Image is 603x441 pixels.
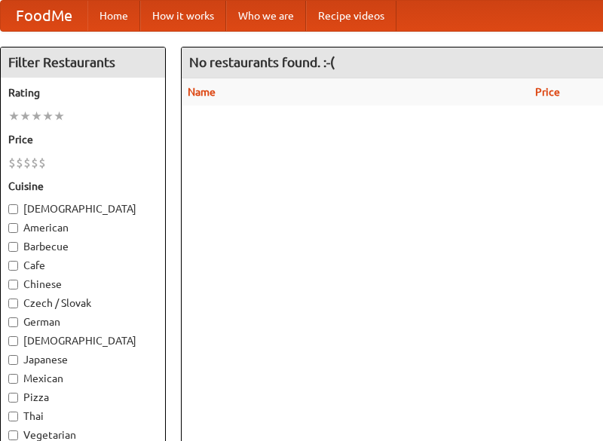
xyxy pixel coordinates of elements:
label: German [8,314,158,329]
h4: Filter Restaurants [1,47,165,78]
label: Thai [8,409,158,424]
input: Cafe [8,261,18,271]
li: $ [31,155,38,171]
label: Pizza [8,390,158,405]
input: Barbecue [8,242,18,252]
a: Recipe videos [306,1,396,31]
input: Thai [8,412,18,421]
label: Mexican [8,371,158,386]
label: American [8,220,158,235]
a: How it works [140,1,226,31]
a: Name [188,86,216,98]
li: ★ [54,108,65,124]
li: ★ [8,108,20,124]
a: Price [535,86,560,98]
li: ★ [31,108,42,124]
input: Mexican [8,374,18,384]
input: [DEMOGRAPHIC_DATA] [8,336,18,346]
input: [DEMOGRAPHIC_DATA] [8,204,18,214]
label: Japanese [8,352,158,367]
li: ★ [20,108,31,124]
h5: Cuisine [8,179,158,194]
input: Japanese [8,355,18,365]
a: FoodMe [1,1,87,31]
h5: Rating [8,85,158,100]
li: $ [8,155,16,171]
input: American [8,223,18,233]
input: Czech / Slovak [8,299,18,308]
input: Vegetarian [8,430,18,440]
li: $ [23,155,31,171]
ng-pluralize: No restaurants found. :-( [189,55,335,69]
h5: Price [8,132,158,147]
label: Chinese [8,277,158,292]
input: German [8,317,18,327]
label: Barbecue [8,239,158,254]
label: Czech / Slovak [8,296,158,311]
input: Chinese [8,280,18,289]
a: Home [87,1,140,31]
label: Cafe [8,258,158,273]
label: [DEMOGRAPHIC_DATA] [8,333,158,348]
li: ★ [42,108,54,124]
label: [DEMOGRAPHIC_DATA] [8,201,158,216]
a: Who we are [226,1,306,31]
li: $ [16,155,23,171]
input: Pizza [8,393,18,403]
li: $ [38,155,46,171]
